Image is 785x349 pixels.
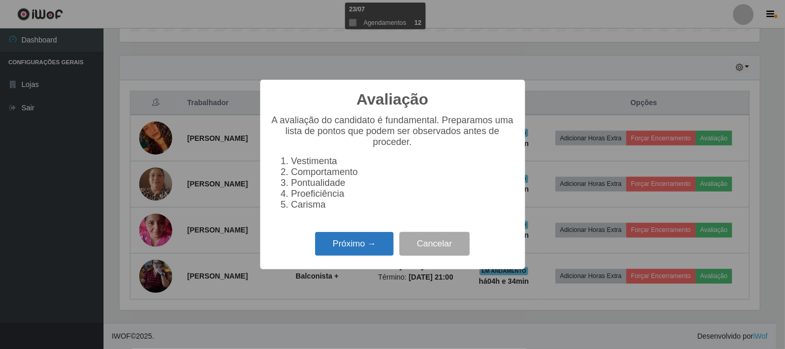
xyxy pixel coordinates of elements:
[291,199,515,210] li: Carisma
[291,156,515,167] li: Vestimenta
[271,115,515,148] p: A avaliação do candidato é fundamental. Preparamos uma lista de pontos que podem ser observados a...
[315,232,394,256] button: Próximo →
[291,188,515,199] li: Proeficiência
[357,90,428,109] h2: Avaliação
[399,232,470,256] button: Cancelar
[291,178,515,188] li: Pontualidade
[291,167,515,178] li: Comportamento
